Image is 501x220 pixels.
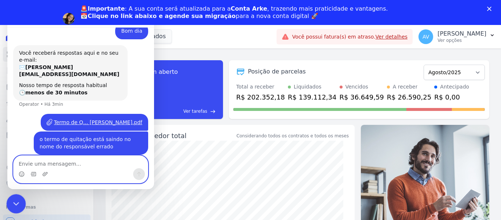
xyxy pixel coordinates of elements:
button: Upload do anexo [35,164,41,170]
div: A receber [393,83,418,91]
img: Profile image for Adriane [63,13,74,25]
p: [PERSON_NAME] [438,30,486,37]
div: o termo de quitação está saindo no nome do responsável errado [32,129,135,143]
div: R$ 202.352,18 [236,92,285,102]
div: o termo de quitação está saindo no nome do responsável errado [26,124,141,147]
div: R$ 26.590,25 [387,92,431,102]
div: Operator • Há 3min [12,95,56,99]
b: menos de 30 minutos [18,82,80,88]
a: Negativação [3,176,91,191]
div: Plataformas [6,203,88,212]
div: Posição de parcelas [248,67,306,76]
a: Lotes [3,95,91,110]
a: Crédito [3,160,91,175]
textarea: Envie uma mensagem... [6,148,140,161]
span: east [210,109,216,114]
iframe: Intercom live chat [7,194,26,214]
a: Parcelas [3,79,91,94]
a: Minha Carteira [3,128,91,143]
span: Você possui fatura(s) em atraso. [292,33,407,41]
a: Termo de Q... [PERSON_NAME].pdf [39,111,135,119]
span: AV [423,34,429,39]
div: Liquidados [294,83,322,91]
div: Termo de Q... [PERSON_NAME].pdf [33,107,141,123]
div: Considerando todos os contratos e todos os meses [237,133,349,139]
div: Saldo devedor total [122,131,235,141]
b: 🚨Importante [80,5,125,12]
a: Ver detalhes [376,34,408,40]
b: Conta Arke [231,5,267,12]
div: Termo de Q... [PERSON_NAME].pdf [47,111,135,119]
div: R$ 139.112,34 [288,92,337,102]
b: Clique no link abaixo e agende sua migração [88,12,236,19]
div: Bom dia [114,20,135,28]
div: Antecipado [440,83,469,91]
span: Ver tarefas [183,108,207,115]
button: AV [PERSON_NAME] Ver opções [413,26,501,47]
p: Ver opções [438,37,486,43]
div: Andre diz… [6,124,141,156]
b: [PERSON_NAME][EMAIL_ADDRESS][DOMAIN_NAME] [12,57,112,70]
div: Nosso tempo de resposta habitual 🕒 [12,75,114,89]
div: R$ 0,00 [434,92,469,102]
a: Contratos [3,63,91,78]
button: Selecionador de Emoji [11,164,17,170]
a: Transferências [3,144,91,159]
div: Vencidos [345,83,368,91]
div: R$ 36.649,59 [340,92,384,102]
div: Total a receber [236,83,285,91]
button: Enviar uma mensagem [126,161,138,173]
button: Selecionador de GIF [23,164,29,170]
div: Você receberá respostas aqui e no seu e-mail:✉️[PERSON_NAME][EMAIL_ADDRESS][DOMAIN_NAME]Nosso tem... [6,38,120,94]
a: Agendar migração [80,24,141,32]
div: Andre diz… [6,107,141,124]
div: Você receberá respostas aqui e no seu e-mail: ✉️ [12,42,114,71]
a: Clientes [3,112,91,126]
a: Visão Geral [3,47,91,62]
a: Ver tarefas east [133,108,216,115]
div: : A sua conta será atualizada para a , trazendo mais praticidade e vantagens. 📅 para a nova conta... [80,5,388,20]
div: Bom dia [108,16,141,32]
iframe: Intercom live chat [7,7,154,189]
div: Fechar [487,7,494,11]
div: Operator diz… [6,38,141,107]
